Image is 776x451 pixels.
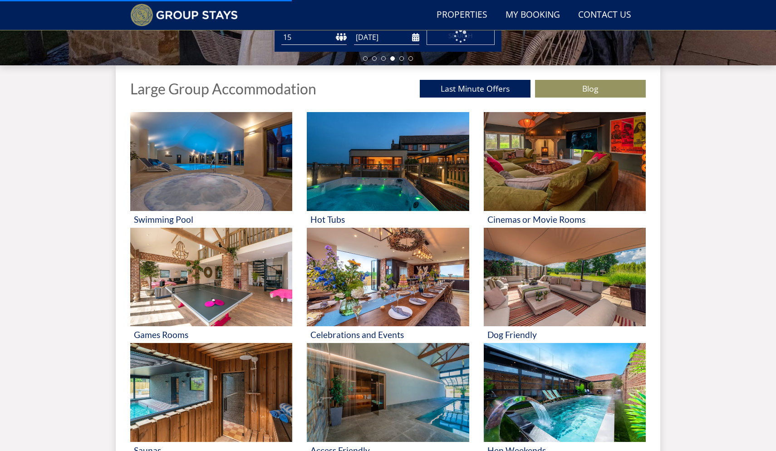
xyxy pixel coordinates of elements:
img: 'Dog Friendly' - Large Group Accommodation Holiday Ideas [484,228,646,327]
a: Last Minute Offers [420,80,530,98]
h3: Hot Tubs [310,215,465,224]
a: 'Hot Tubs' - Large Group Accommodation Holiday Ideas Hot Tubs [307,112,469,228]
img: 'Hot Tubs' - Large Group Accommodation Holiday Ideas [307,112,469,211]
a: Blog [535,80,646,98]
img: 'Access Friendly' - Large Group Accommodation Holiday Ideas [307,343,469,442]
img: Group Stays [130,4,238,26]
a: 'Cinemas or Movie Rooms' - Large Group Accommodation Holiday Ideas Cinemas or Movie Rooms [484,112,646,228]
a: Contact Us [575,5,635,25]
h3: Celebrations and Events [310,330,465,339]
a: Properties [433,5,491,25]
a: My Booking [502,5,564,25]
img: 'Celebrations and Events' - Large Group Accommodation Holiday Ideas [307,228,469,327]
h3: Games Rooms [134,330,289,339]
h3: Swimming Pool [134,215,289,224]
a: 'Dog Friendly' - Large Group Accommodation Holiday Ideas Dog Friendly [484,228,646,343]
h3: Dog Friendly [487,330,642,339]
button: Search [427,27,495,45]
a: 'Celebrations and Events' - Large Group Accommodation Holiday Ideas Celebrations and Events [307,228,469,343]
img: 'Games Rooms' - Large Group Accommodation Holiday Ideas [130,228,292,327]
a: 'Swimming Pool' - Large Group Accommodation Holiday Ideas Swimming Pool [130,112,292,228]
input: Arrival Date [354,30,419,45]
img: 'Saunas' - Large Group Accommodation Holiday Ideas [130,343,292,442]
img: 'Hen Weekends' - Large Group Accommodation Holiday Ideas [484,343,646,442]
img: 'Swimming Pool' - Large Group Accommodation Holiday Ideas [130,112,292,211]
img: 'Cinemas or Movie Rooms' - Large Group Accommodation Holiday Ideas [484,112,646,211]
h1: Large Group Accommodation [130,81,316,97]
h3: Cinemas or Movie Rooms [487,215,642,224]
span: Search [448,31,473,40]
a: 'Games Rooms' - Large Group Accommodation Holiday Ideas Games Rooms [130,228,292,343]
